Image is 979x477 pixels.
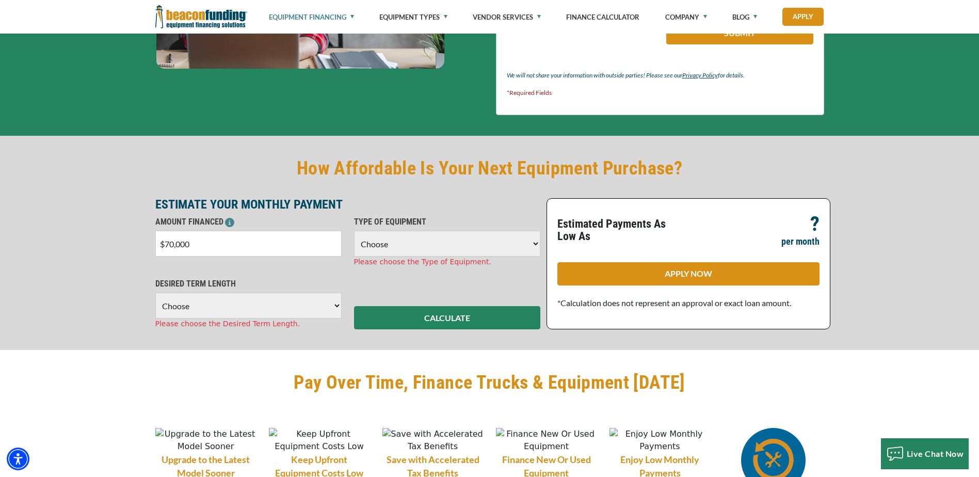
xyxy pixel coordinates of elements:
[382,428,484,453] img: Save with Accelerated Tax Benefits
[507,69,813,82] p: We will not share your information with outside parties! Please see our for details.
[782,8,824,26] a: Apply
[907,449,964,458] span: Live Chat Now
[496,428,597,453] img: Finance New Or Used Equipment
[155,428,256,453] img: Upgrade to the Latest Model Sooner
[557,218,682,243] p: Estimated Payments As Low As
[155,216,342,228] p: AMOUNT FINANCED
[507,21,632,53] iframe: reCAPTCHA
[881,438,969,469] button: Live Chat Now
[155,319,342,329] div: Please choose the Desired Term Length.
[7,448,29,470] div: Accessibility Menu
[682,71,718,79] a: Privacy Policy
[354,216,540,228] p: TYPE OF EQUIPMENT
[781,235,820,248] p: per month
[155,231,342,257] input: $
[155,278,342,290] p: DESIRED TERM LENGTH
[557,298,791,308] span: *Calculation does not represent an approval or exact loan amount.
[354,257,540,267] div: Please choose the Type of Equipment.
[507,87,813,99] p: *Required Fields
[155,371,824,394] h2: Pay Over Time, Finance Trucks & Equipment [DATE]
[155,198,540,211] p: ESTIMATE YOUR MONTHLY PAYMENT
[354,306,540,329] button: CALCULATE
[557,262,820,285] a: APPLY NOW
[155,156,824,180] h2: How Affordable Is Your Next Equipment Purchase?
[810,218,820,230] p: ?
[609,428,711,453] img: Enjoy Low Monthly Payments
[269,428,370,453] img: Keep Upfront Equipment Costs Low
